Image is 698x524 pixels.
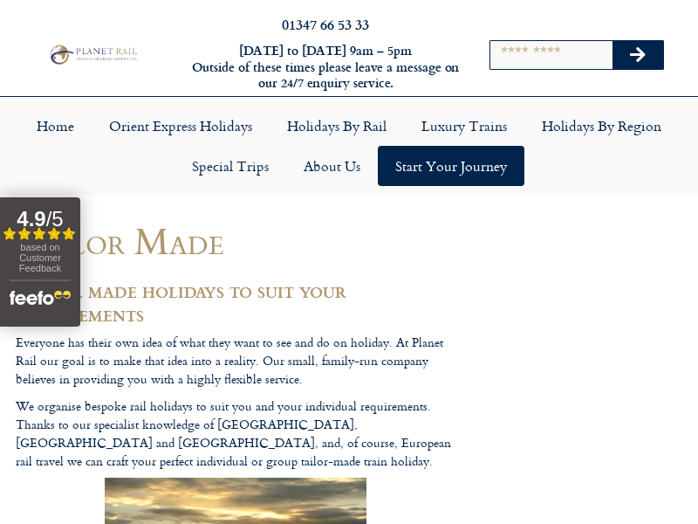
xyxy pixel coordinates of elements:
p: We organise bespoke rail holidays to suit you and your individual requirements. Thanks to our spe... [16,396,455,470]
button: Search [612,41,663,69]
a: Holidays by Rail [270,106,404,146]
h2: Tailor made holidays to suit your requirements [16,278,455,325]
a: Start your Journey [378,146,524,186]
a: Holidays by Region [524,106,679,146]
a: Luxury Trains [404,106,524,146]
h6: [DATE] to [DATE] 9am – 5pm Outside of these times please leave a message on our 24/7 enquiry serv... [190,43,461,92]
a: Special Trips [174,146,286,186]
nav: Menu [9,106,689,186]
a: 01347 66 53 33 [282,14,369,34]
h1: Tailor Made [16,220,455,261]
p: Everyone has their own idea of what they want to see and do on holiday. At Planet Rail our goal i... [16,333,455,388]
a: Orient Express Holidays [92,106,270,146]
img: Planet Rail Train Holidays Logo [46,43,140,65]
a: Home [19,106,92,146]
a: About Us [286,146,378,186]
